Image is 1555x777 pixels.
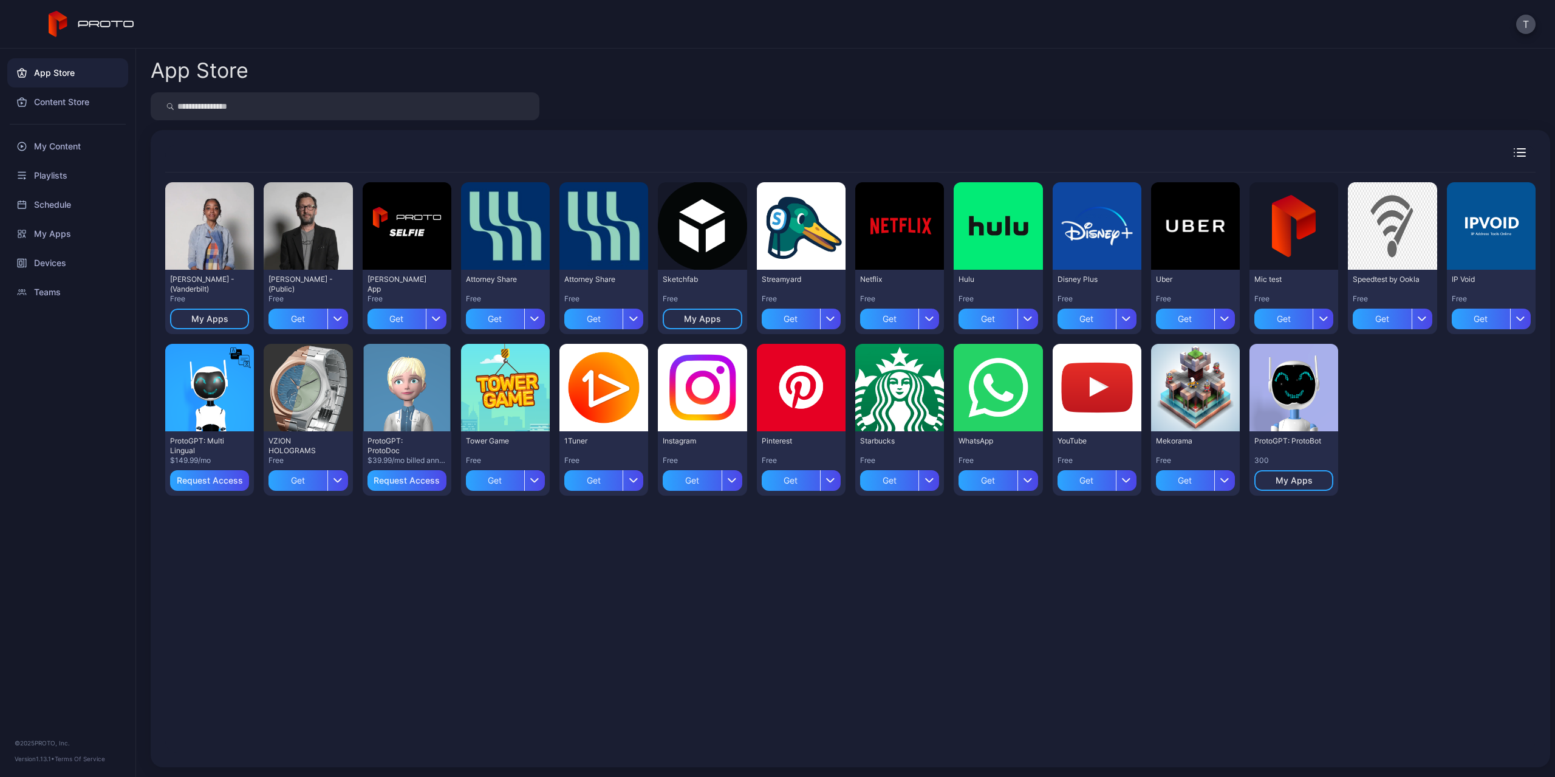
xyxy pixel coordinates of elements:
[1254,275,1321,284] div: Mic test
[959,275,1025,284] div: Hulu
[55,755,105,762] a: Terms Of Service
[1156,456,1235,465] div: Free
[466,309,524,329] div: Get
[7,58,128,87] a: App Store
[1254,470,1333,491] button: My Apps
[466,470,524,491] div: Get
[170,275,237,294] div: Daisy Smith - (Vanderbilt)
[1353,294,1432,304] div: Free
[564,309,623,329] div: Get
[374,476,440,485] div: Request Access
[1276,476,1313,485] div: My Apps
[1353,275,1420,284] div: Speedtest by Ookla
[170,294,249,304] div: Free
[466,456,545,465] div: Free
[1156,275,1223,284] div: Uber
[367,470,446,491] button: Request Access
[191,314,228,324] div: My Apps
[1516,15,1536,34] button: T
[959,309,1017,329] div: Get
[762,309,820,329] div: Get
[268,470,327,491] div: Get
[268,465,347,491] button: Get
[959,294,1037,304] div: Free
[663,465,742,491] button: Get
[663,470,721,491] div: Get
[1156,304,1235,329] button: Get
[367,275,434,294] div: David Selfie App
[959,304,1037,329] button: Get
[564,456,643,465] div: Free
[663,456,742,465] div: Free
[1058,436,1124,446] div: YouTube
[1452,294,1531,304] div: Free
[1058,309,1116,329] div: Get
[1156,470,1214,491] div: Get
[7,132,128,161] a: My Content
[170,470,249,491] button: Request Access
[663,294,742,304] div: Free
[7,161,128,190] a: Playlists
[367,436,434,456] div: ProtoGPT: ProtoDoc
[762,456,841,465] div: Free
[1058,275,1124,284] div: Disney Plus
[959,456,1037,465] div: Free
[1156,465,1235,491] button: Get
[860,309,918,329] div: Get
[762,465,841,491] button: Get
[466,275,533,284] div: Attorney Share
[1452,309,1510,329] div: Get
[1254,309,1313,329] div: Get
[367,309,426,329] div: Get
[367,456,446,465] div: $39.99/mo billed annually
[762,470,820,491] div: Get
[268,309,327,329] div: Get
[959,436,1025,446] div: WhatsApp
[1254,456,1333,465] div: 300
[1156,436,1223,446] div: Mekorama
[367,304,446,329] button: Get
[1353,304,1432,329] button: Get
[268,294,347,304] div: Free
[564,304,643,329] button: Get
[7,87,128,117] a: Content Store
[860,436,927,446] div: Starbucks
[762,436,829,446] div: Pinterest
[959,465,1037,491] button: Get
[268,275,335,294] div: David N Persona - (Public)
[170,456,249,465] div: $149.99/mo
[1254,304,1333,329] button: Get
[860,304,939,329] button: Get
[1156,294,1235,304] div: Free
[268,456,347,465] div: Free
[762,275,829,284] div: Streamyard
[860,456,939,465] div: Free
[1156,309,1214,329] div: Get
[1452,275,1519,284] div: IP Void
[860,294,939,304] div: Free
[7,248,128,278] a: Devices
[762,294,841,304] div: Free
[170,309,249,329] button: My Apps
[564,470,623,491] div: Get
[762,304,841,329] button: Get
[663,309,742,329] button: My Apps
[7,219,128,248] a: My Apps
[663,436,730,446] div: Instagram
[1254,436,1321,446] div: ProtoGPT: ProtoBot
[860,465,939,491] button: Get
[7,190,128,219] a: Schedule
[564,275,631,284] div: Attorney Share
[1058,456,1136,465] div: Free
[15,738,121,748] div: © 2025 PROTO, Inc.
[466,436,533,446] div: Tower Game
[1353,309,1411,329] div: Get
[7,278,128,307] a: Teams
[466,294,545,304] div: Free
